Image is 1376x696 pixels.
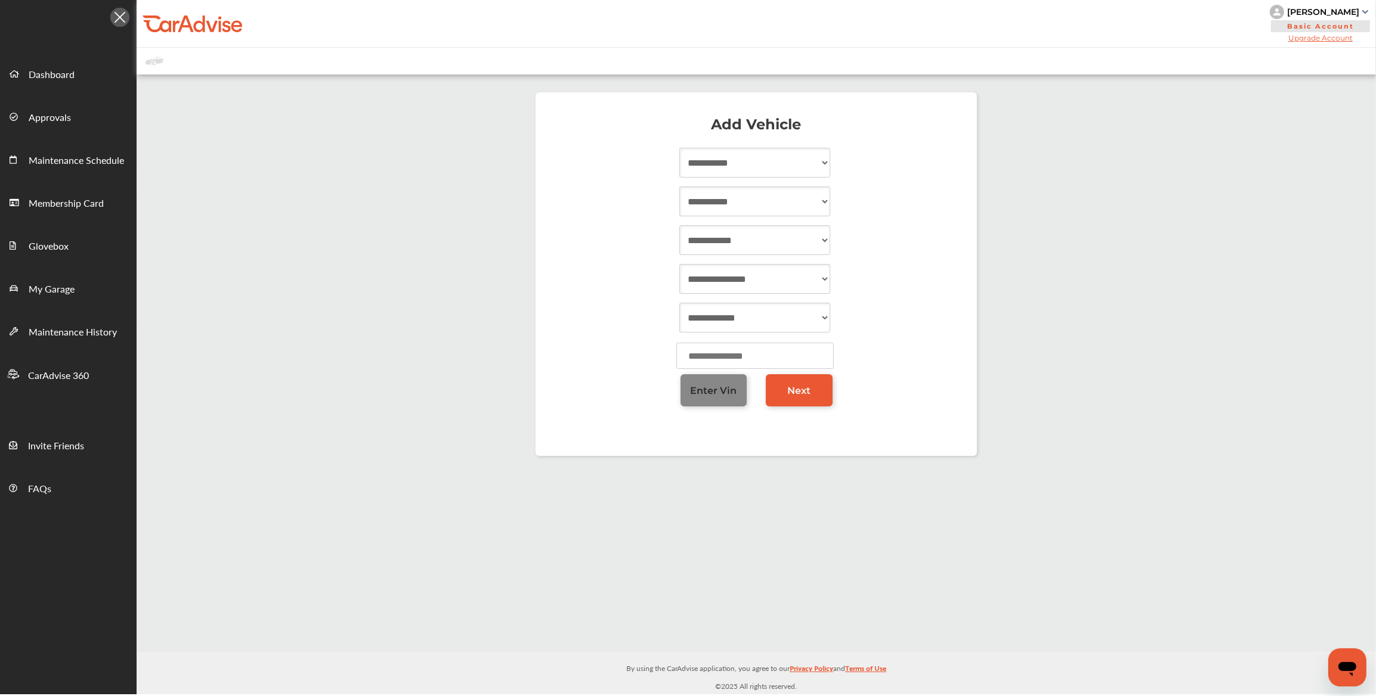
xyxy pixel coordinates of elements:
[1,138,136,181] a: Maintenance Schedule
[29,153,124,169] span: Maintenance Schedule
[1362,10,1368,14] img: sCxJUJ+qAmfqhQGDUl18vwLg4ZYJ6CxN7XmbOMBAAAAAElFTkSuQmCC
[28,368,89,384] span: CarAdvise 360
[28,439,84,454] span: Invite Friends
[681,374,747,406] a: Enter Vin
[845,661,886,680] a: Terms of Use
[1,266,136,309] a: My Garage
[1,181,136,223] a: Membership Card
[110,8,129,27] img: Icon.5fd9dcc7.svg
[29,325,117,340] span: Maintenance History
[1270,5,1284,19] img: knH8PDtVvWoAbQRylUukY18CTiRevjo20fAtgn5MLBQj4uumYvk2MzTtcAIzfGAtb1XOLVMAvhLuqoNAbL4reqehy0jehNKdM...
[29,196,104,212] span: Membership Card
[29,282,75,297] span: My Garage
[1,309,136,352] a: Maintenance History
[1,52,136,95] a: Dashboard
[137,651,1376,694] div: © 2025 All rights reserved.
[29,239,69,254] span: Glovebox
[787,385,811,396] span: Next
[790,661,833,680] a: Privacy Policy
[1271,20,1370,32] span: Basic Account
[29,110,71,126] span: Approvals
[28,481,51,497] span: FAQs
[1270,33,1371,42] span: Upgrade Account
[137,661,1376,674] p: By using the CarAdvise application, you agree to our and
[690,385,737,396] span: Enter Vin
[1287,7,1359,17] div: [PERSON_NAME]
[1328,648,1366,686] iframe: Button to launch messaging window
[766,374,833,406] a: Next
[146,54,163,69] img: placeholder_car.fcab19be.svg
[548,119,965,130] p: Add Vehicle
[1,95,136,138] a: Approvals
[1,223,136,266] a: Glovebox
[29,67,75,83] span: Dashboard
